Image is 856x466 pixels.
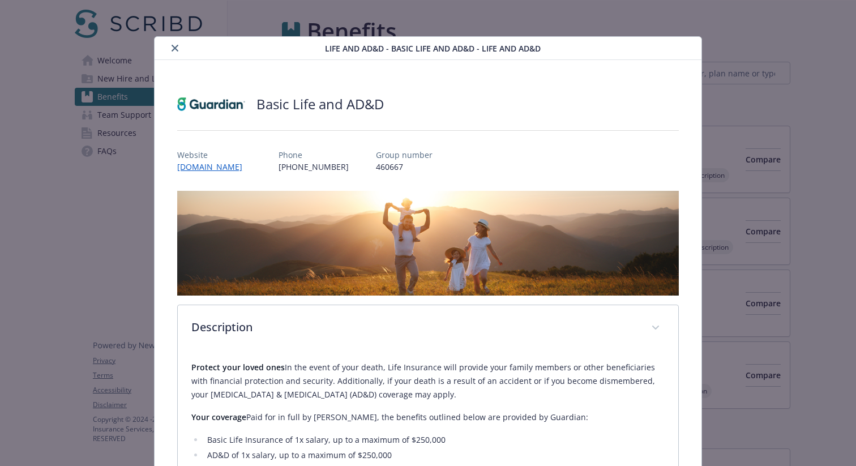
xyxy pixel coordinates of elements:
p: Paid for in full by [PERSON_NAME], the benefits outlined below are provided by Guardian: [191,411,665,424]
img: Guardian [177,87,245,121]
li: Basic Life Insurance of 1x salary, up to a maximum of $250,000 [204,433,665,447]
p: Website [177,149,251,161]
p: Group number [376,149,433,161]
img: banner [177,191,679,296]
a: [DOMAIN_NAME] [177,161,251,172]
h2: Basic Life and AD&D [256,95,384,114]
span: Life and AD&D - Basic Life and AD&D - Life and AD&D [325,42,541,54]
strong: Protect your loved ones [191,362,285,373]
strong: Your coverage [191,412,246,422]
li: AD&D of 1x salary, up to a maximum of $250,000 [204,448,665,462]
button: close [168,41,182,55]
p: Phone [279,149,349,161]
p: 460667 [376,161,433,173]
p: In the event of your death, Life Insurance will provide your family members or other beneficiarie... [191,361,665,401]
p: Description [191,319,637,336]
p: [PHONE_NUMBER] [279,161,349,173]
div: Description [178,305,678,352]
